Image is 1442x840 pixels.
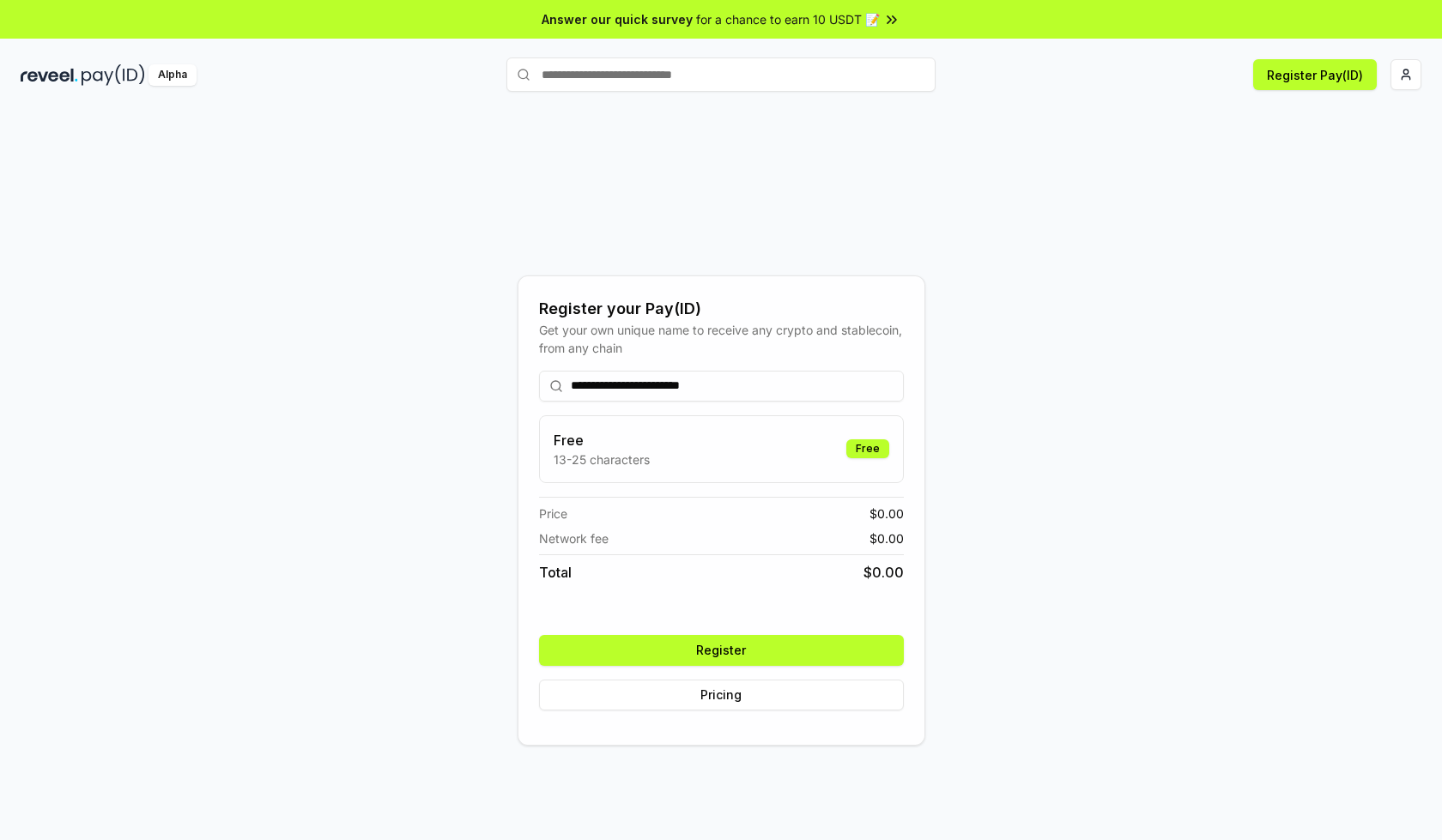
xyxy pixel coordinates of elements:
span: Price [539,505,567,523]
span: $ 0.00 [863,562,904,583]
span: Total [539,562,572,583]
p: 13-25 characters [554,450,650,468]
div: Alpha [148,64,197,86]
div: Register your Pay(ID) [539,297,904,321]
img: pay_id [82,64,145,86]
span: for a chance to earn 10 USDT 📝 [696,10,880,28]
span: $ 0.00 [869,529,904,547]
img: reveel_dark [21,64,78,86]
div: Free [846,439,889,458]
div: Get your own unique name to receive any crypto and stablecoin, from any chain [539,321,904,357]
button: Register [539,635,904,666]
span: Answer our quick survey [542,10,693,28]
h3: Free [554,430,650,450]
button: Pricing [539,680,904,710]
button: Register Pay(ID) [1253,59,1377,90]
span: Network fee [539,529,609,547]
span: $ 0.00 [869,505,904,523]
